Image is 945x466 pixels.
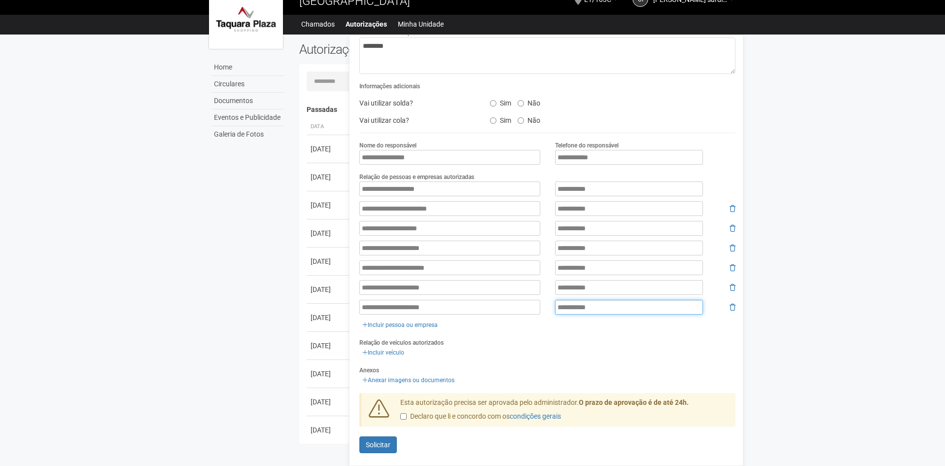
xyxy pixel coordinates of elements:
[311,144,347,154] div: [DATE]
[307,106,729,113] h4: Passadas
[311,285,347,294] div: [DATE]
[518,113,540,125] label: Não
[518,117,524,124] input: Não
[311,397,347,407] div: [DATE]
[352,113,482,128] div: Vai utilizar cola?
[510,412,561,420] a: condições gerais
[359,338,444,347] label: Relação de veículos autorizados
[211,59,284,76] a: Home
[311,256,347,266] div: [DATE]
[398,17,444,31] a: Minha Unidade
[555,141,619,150] label: Telefone do responsável
[352,96,482,110] div: Vai utilizar solda?
[730,245,735,251] i: Remover
[518,100,524,107] input: Não
[311,313,347,323] div: [DATE]
[730,304,735,311] i: Remover
[311,341,347,351] div: [DATE]
[346,17,387,31] a: Autorizações
[299,42,510,57] h2: Autorizações
[730,205,735,212] i: Remover
[211,93,284,109] a: Documentos
[393,398,736,427] div: Esta autorização precisa ser aprovada pelo administrador.
[211,109,284,126] a: Eventos e Publicidade
[490,100,496,107] input: Sim
[366,441,390,449] span: Solicitar
[211,126,284,143] a: Galeria de Fotos
[359,320,441,330] a: Incluir pessoa ou empresa
[359,82,420,91] label: Informações adicionais
[490,96,511,108] label: Sim
[359,141,417,150] label: Nome do responsável
[211,76,284,93] a: Circulares
[359,375,457,386] a: Anexar imagens ou documentos
[311,228,347,238] div: [DATE]
[311,172,347,182] div: [DATE]
[307,119,351,135] th: Data
[518,96,540,108] label: Não
[311,425,347,435] div: [DATE]
[359,436,397,453] button: Solicitar
[490,117,496,124] input: Sim
[579,398,689,406] strong: O prazo de aprovação é de até 24h.
[400,412,561,422] label: Declaro que li e concordo com os
[359,347,407,358] a: Incluir veículo
[730,264,735,271] i: Remover
[359,366,379,375] label: Anexos
[311,200,347,210] div: [DATE]
[490,113,511,125] label: Sim
[301,17,335,31] a: Chamados
[400,413,407,420] input: Declaro que li e concordo com oscondições gerais
[730,225,735,232] i: Remover
[730,284,735,291] i: Remover
[311,369,347,379] div: [DATE]
[359,173,474,181] label: Relação de pessoas e empresas autorizadas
